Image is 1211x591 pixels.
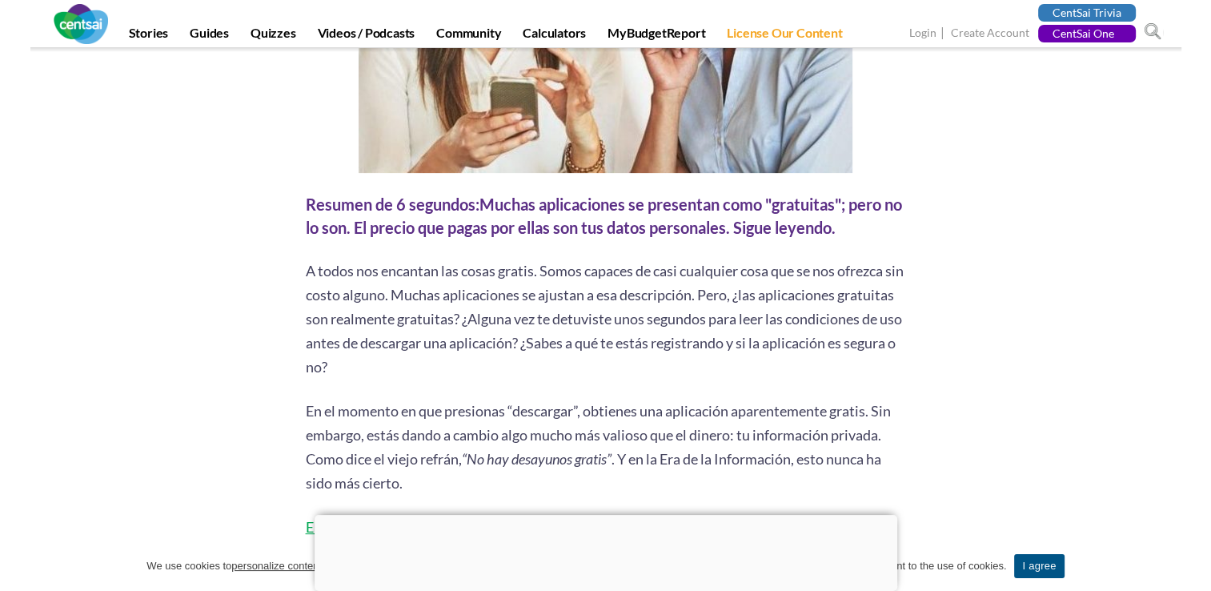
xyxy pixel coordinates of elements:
span: Resumen de 6 segundos: [306,195,479,214]
a: Stories [119,25,178,47]
em: “No hay desayunos gratis” [462,450,612,468]
img: CentSai [54,4,108,44]
a: Quizzes [241,25,306,47]
a: MyBudgetReport [598,25,715,47]
p: En el momento en que presionas “descargar”, obtienes una aplicación aparentemente gratis. Sin emb... [306,399,906,495]
a: License Our Content [717,25,852,47]
a: Community [427,25,511,47]
a: Guides [180,25,239,47]
a: Login [909,26,936,42]
a: CentSai One [1038,25,1136,42]
a: Calculators [513,25,595,47]
u: personalize content and advertisements, to provide social media functions, and to analyze our tra... [231,560,692,572]
span: | [939,24,948,42]
a: El escándalo de Cambridge Analytica y Facebook [306,518,605,536]
div: Muchas aplicaciones se presentan como "gratuitas"; pero no lo son. El precio que pagas por ellas ... [306,193,906,239]
a: CentSai Trivia [1038,4,1136,22]
a: I agree [1014,554,1064,578]
a: Create Account [951,26,1029,42]
a: I agree [1183,558,1199,574]
span: We use cookies to . By continuing to browse this site you consent to the use of cookies. [146,558,1006,574]
a: Videos / Podcasts [308,25,425,47]
iframe: Advertisement [315,515,897,587]
p: A todos nos encantan las cosas gratis. Somos capaces de casi cualquier cosa que se nos ofrezca si... [306,259,906,379]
